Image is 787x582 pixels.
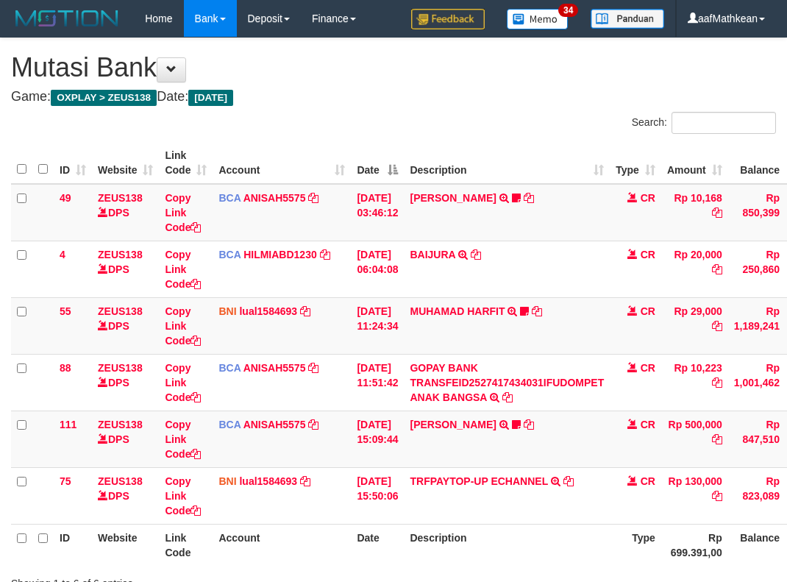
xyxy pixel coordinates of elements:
span: CR [641,362,655,374]
td: Rp 850,399 [728,184,786,241]
td: Rp 10,223 [661,354,728,411]
td: DPS [92,354,159,411]
th: Date [351,524,404,566]
a: ZEUS138 [98,475,143,487]
a: [PERSON_NAME] [410,192,496,204]
span: BCA [218,419,241,430]
a: ANISAH5575 [243,192,306,204]
span: 88 [60,362,71,374]
input: Search: [672,112,776,134]
th: Website: activate to sort column ascending [92,142,159,184]
th: Website [92,524,159,566]
td: Rp 1,001,462 [728,354,786,411]
span: 111 [60,419,76,430]
img: MOTION_logo.png [11,7,123,29]
a: Copy BAIJURA to clipboard [471,249,481,260]
td: [DATE] 15:09:44 [351,411,404,467]
a: Copy Link Code [165,192,201,233]
span: BNI [218,475,236,487]
a: GOPAY BANK TRANSFEID2527417434031IFUDOMPET ANAK BANGSA [410,362,604,403]
th: Type [610,524,661,566]
a: TRFPAYTOP-UP ECHANNEL [410,475,547,487]
th: Account [213,524,351,566]
a: lual1584693 [239,305,297,317]
th: ID: activate to sort column ascending [54,142,92,184]
a: ZEUS138 [98,192,143,204]
th: Amount: activate to sort column ascending [661,142,728,184]
td: Rp 250,860 [728,241,786,297]
a: [PERSON_NAME] [410,419,496,430]
a: Copy Link Code [165,362,201,403]
a: ZEUS138 [98,362,143,374]
h1: Mutasi Bank [11,53,776,82]
td: Rp 20,000 [661,241,728,297]
td: DPS [92,411,159,467]
a: Copy Rp 10,168 to clipboard [712,207,722,219]
a: Copy Rp 29,000 to clipboard [712,320,722,332]
a: Copy ANISAH5575 to clipboard [308,419,318,430]
a: Copy Rp 10,223 to clipboard [712,377,722,388]
a: Copy MUHAMAD HARFIT to clipboard [532,305,542,317]
span: 49 [60,192,71,204]
td: [DATE] 11:24:34 [351,297,404,354]
img: Button%20Memo.svg [507,9,569,29]
td: [DATE] 03:46:12 [351,184,404,241]
span: CR [641,249,655,260]
td: DPS [92,467,159,524]
a: BAIJURA [410,249,455,260]
a: Copy TRFPAYTOP-UP ECHANNEL to clipboard [563,475,574,487]
th: Link Code: activate to sort column ascending [159,142,213,184]
span: 34 [558,4,578,17]
th: Link Code [159,524,213,566]
span: BCA [218,249,241,260]
img: Feedback.jpg [411,9,485,29]
h4: Game: Date: [11,90,776,104]
span: CR [641,475,655,487]
th: Type: activate to sort column ascending [610,142,661,184]
td: DPS [92,297,159,354]
td: Rp 10,168 [661,184,728,241]
a: Copy Link Code [165,419,201,460]
td: DPS [92,241,159,297]
th: Description [404,524,610,566]
span: 4 [60,249,65,260]
td: Rp 1,189,241 [728,297,786,354]
a: Copy Link Code [165,249,201,290]
th: ID [54,524,92,566]
th: Rp 699.391,00 [661,524,728,566]
span: CR [641,192,655,204]
span: BNI [218,305,236,317]
th: Account: activate to sort column ascending [213,142,351,184]
th: Description: activate to sort column ascending [404,142,610,184]
a: Copy Rp 500,000 to clipboard [712,433,722,445]
a: HILMIABD1230 [243,249,317,260]
a: ANISAH5575 [243,419,306,430]
td: [DATE] 06:04:08 [351,241,404,297]
a: Copy lual1584693 to clipboard [300,305,310,317]
img: panduan.png [591,9,664,29]
td: Rp 29,000 [661,297,728,354]
th: Balance [728,524,786,566]
td: Rp 130,000 [661,467,728,524]
a: Copy ANISAH5575 to clipboard [308,192,318,204]
a: lual1584693 [239,475,297,487]
a: MUHAMAD HARFIT [410,305,505,317]
a: Copy HILMIABD1230 to clipboard [320,249,330,260]
a: ANISAH5575 [243,362,306,374]
td: [DATE] 11:51:42 [351,354,404,411]
td: Rp 500,000 [661,411,728,467]
span: [DATE] [188,90,233,106]
td: DPS [92,184,159,241]
span: OXPLAY > ZEUS138 [51,90,157,106]
a: ZEUS138 [98,249,143,260]
a: Copy INA PAUJANAH to clipboard [524,192,534,204]
td: Rp 847,510 [728,411,786,467]
a: Copy lual1584693 to clipboard [300,475,310,487]
a: Copy Rp 130,000 to clipboard [712,490,722,502]
a: Copy Link Code [165,305,201,347]
a: ZEUS138 [98,305,143,317]
span: BCA [218,362,241,374]
td: Rp 823,089 [728,467,786,524]
th: Date: activate to sort column descending [351,142,404,184]
span: 55 [60,305,71,317]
